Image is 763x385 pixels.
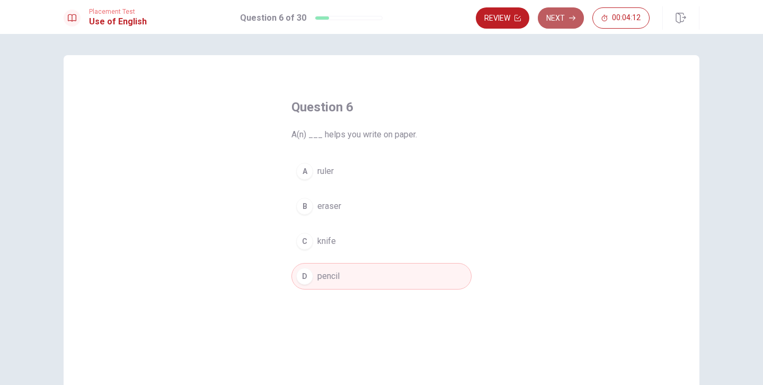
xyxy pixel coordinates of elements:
[291,128,472,141] span: A(n) ___ helps you write on paper.
[240,12,306,24] h1: Question 6 of 30
[291,158,472,185] button: Aruler
[317,165,334,178] span: ruler
[89,8,147,15] span: Placement Test
[296,233,313,250] div: C
[296,163,313,180] div: A
[317,235,336,248] span: knife
[291,193,472,220] button: Beraser
[291,99,472,116] h4: Question 6
[317,200,341,213] span: eraser
[291,263,472,290] button: Dpencil
[317,270,340,283] span: pencil
[538,7,584,29] button: Next
[89,15,147,28] h1: Use of English
[592,7,650,29] button: 00:04:12
[612,14,641,22] span: 00:04:12
[476,7,529,29] button: Review
[296,198,313,215] div: B
[291,228,472,255] button: Cknife
[296,268,313,285] div: D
